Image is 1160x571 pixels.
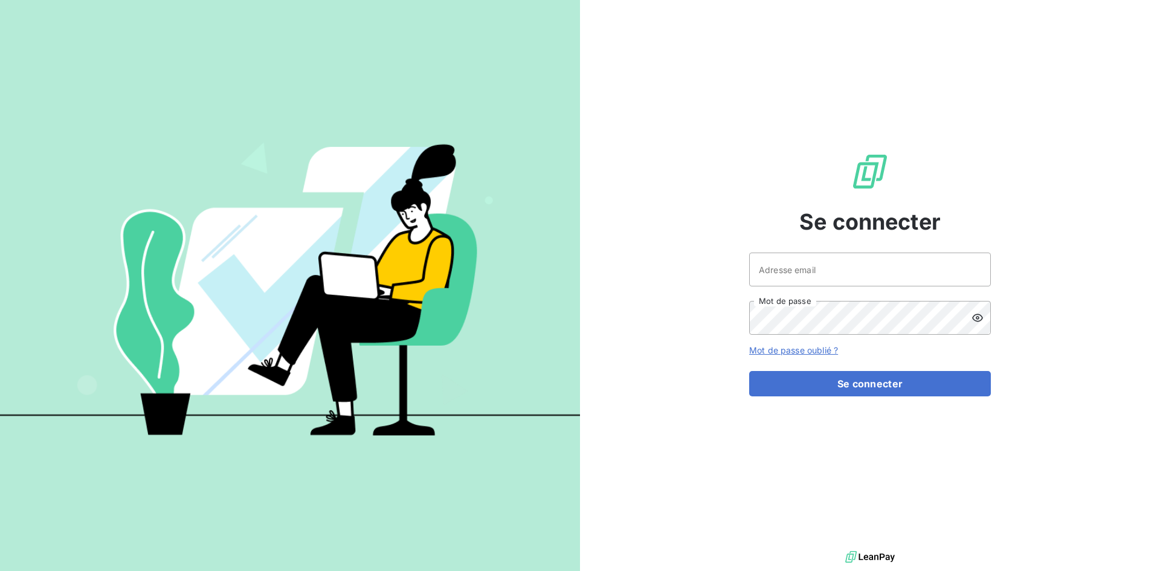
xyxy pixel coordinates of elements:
[749,345,838,355] a: Mot de passe oublié ?
[851,152,889,191] img: Logo LeanPay
[749,371,991,396] button: Se connecter
[799,205,941,238] span: Se connecter
[845,548,895,566] img: logo
[749,253,991,286] input: placeholder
